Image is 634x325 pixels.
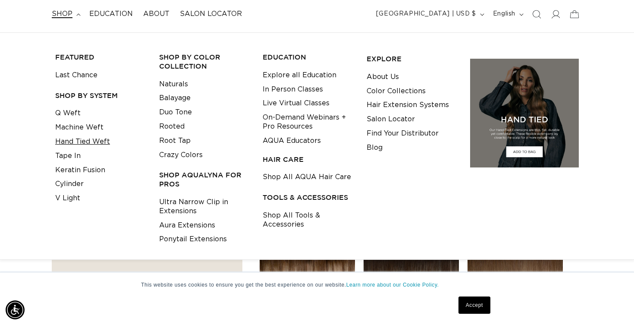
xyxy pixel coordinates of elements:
a: Hand Tied Weft [55,135,110,149]
summary: Lengths (1 selected) [61,262,233,293]
button: English [488,6,527,22]
span: English [493,9,515,19]
a: Duo Tone [159,105,192,120]
a: Crazy Colors [159,148,203,162]
a: Rooted [159,120,185,134]
h3: Shop by Color Collection [159,53,250,71]
a: On-Demand Webinars + Pro Resources [263,110,353,134]
a: Balayage [159,91,191,105]
span: Education [89,9,133,19]
span: About [143,9,169,19]
span: Salon Locator [180,9,242,19]
a: Education [84,4,138,24]
a: Shop All Tools & Accessories [263,208,353,232]
a: Live Virtual Classes [263,96,330,110]
a: Q Weft [55,106,81,120]
h3: TOOLS & ACCESSORIES [263,193,353,202]
a: In Person Classes [263,82,323,97]
h3: FEATURED [55,53,146,62]
a: About [138,4,175,24]
iframe: Chat Widget [591,284,634,325]
a: Ponytail Extensions [159,232,227,246]
a: AQUA Educators [263,134,321,148]
a: Cylinder [55,177,84,191]
a: Last Chance [55,68,97,82]
h3: SHOP BY SYSTEM [55,91,146,100]
span: shop [52,9,72,19]
h3: Shop AquaLyna for Pros [159,170,250,189]
a: Machine Weft [55,120,104,135]
a: Root Tap [159,134,191,148]
h3: HAIR CARE [263,155,353,164]
summary: Search [527,5,546,24]
a: Blog [367,141,383,155]
a: Accept [458,297,490,314]
a: Find Your Distributor [367,126,439,141]
a: Color Collections [367,84,426,98]
h3: EXPLORE [367,54,457,63]
a: Aura Extensions [159,218,215,233]
a: V Light [55,191,80,205]
a: Salon Locator [175,4,247,24]
a: Naturals [159,77,188,92]
a: Salon Locator [367,112,415,126]
p: This website uses cookies to ensure you get the best experience on our website. [141,281,493,289]
a: Explore all Education [263,68,336,82]
span: [GEOGRAPHIC_DATA] | USD $ [376,9,476,19]
a: Ultra Narrow Clip in Extensions [159,195,250,218]
h3: EDUCATION [263,53,353,62]
a: About Us [367,70,399,84]
a: Tape In [55,149,81,163]
summary: shop [47,4,84,24]
div: Accessibility Menu [6,300,25,319]
a: Hair Extension Systems [367,98,449,112]
button: [GEOGRAPHIC_DATA] | USD $ [371,6,488,22]
a: Keratin Fusion [55,163,105,177]
a: Shop All AQUA Hair Care [263,170,351,184]
a: Learn more about our Cookie Policy. [346,282,439,288]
